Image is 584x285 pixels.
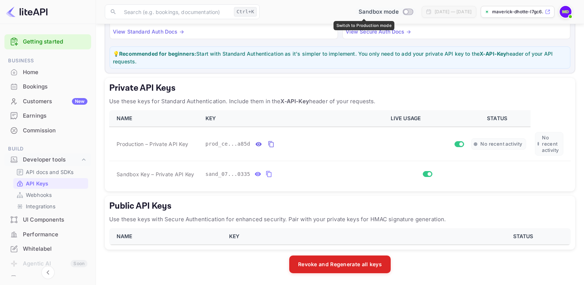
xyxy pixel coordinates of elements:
a: Webhooks [16,191,85,199]
table: public api keys table [109,228,571,245]
p: API Keys [26,180,48,187]
div: UI Components [4,213,91,227]
div: API Keys [13,178,88,189]
a: Whitelabel [4,242,91,256]
div: [DATE] — [DATE] [435,8,471,15]
a: API Keys [16,180,85,187]
img: Maverick Dhotte [560,6,571,18]
div: Performance [23,230,87,239]
div: Commission [4,124,91,138]
span: Sandbox Key – Private API Key [117,171,194,177]
a: Getting started [23,38,87,46]
th: STATUS [478,228,571,245]
span: No recent activity [542,135,561,153]
div: Bookings [23,83,87,91]
a: Earnings [4,109,91,122]
div: Customers [23,97,87,106]
input: Search (e.g. bookings, documentation) [120,4,231,19]
button: Collapse navigation [41,266,55,279]
p: maverick-dhotte-l7gc6.... [492,8,543,15]
button: Revoke and Regenerate all keys [289,256,391,273]
span: Business [4,57,91,65]
p: Webhooks [26,191,52,199]
div: Bookings [4,80,91,94]
a: CustomersNew [4,94,91,108]
div: New [72,98,87,105]
img: LiteAPI logo [6,6,48,18]
th: NAME [109,228,225,245]
a: Home [4,65,91,79]
span: prod_ce...a85d [205,140,250,148]
h5: Private API Keys [109,82,571,94]
th: NAME [109,110,201,127]
p: Use these keys with Secure Authentication for enhanced security. Pair with your private keys for ... [109,215,571,224]
th: LIVE USAGE [386,110,467,127]
h5: Public API Keys [109,200,571,212]
div: Performance [4,227,91,242]
div: API Logs [23,275,87,283]
th: STATUS [467,110,530,127]
a: API docs and SDKs [16,168,85,176]
a: Integrations [16,202,85,210]
div: Getting started [4,34,91,49]
span: Production – Private API Key [117,140,188,148]
div: Home [4,65,91,80]
span: Sandbox mode [359,8,399,16]
th: KEY [201,110,386,127]
span: No recent activity [480,141,522,147]
div: Whitelabel [23,245,87,253]
div: Developer tools [23,156,80,164]
a: View Standard Auth Docs → [113,28,184,35]
div: Integrations [13,201,88,212]
div: Home [23,68,87,77]
div: Webhooks [13,190,88,200]
div: API docs and SDKs [13,167,88,177]
div: UI Components [23,216,87,224]
a: Commission [4,124,91,137]
p: API docs and SDKs [26,168,74,176]
strong: X-API-Key [480,51,506,57]
div: Switch to Production mode [334,21,394,30]
a: Performance [4,227,91,241]
div: Developer tools [4,153,91,166]
span: Build [4,145,91,153]
div: CustomersNew [4,94,91,109]
p: Integrations [26,202,55,210]
p: 💡 Start with Standard Authentication as it's simpler to implement. You only need to add your priv... [113,50,567,65]
a: UI Components [4,213,91,226]
div: Earnings [4,109,91,123]
div: Earnings [23,112,87,120]
a: Bookings [4,80,91,93]
div: Ctrl+K [234,7,257,17]
table: private api keys table [109,110,571,187]
th: KEY [225,228,478,245]
strong: Recommended for beginners: [119,51,196,57]
div: Commission [23,126,87,135]
p: Use these keys for Standard Authentication. Include them in the header of your requests. [109,97,571,106]
strong: X-API-Key [280,98,309,105]
span: sand_07...0335 [205,170,250,178]
div: Switch to Production mode [356,8,416,16]
a: View Secure Auth Docs → [346,28,411,35]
